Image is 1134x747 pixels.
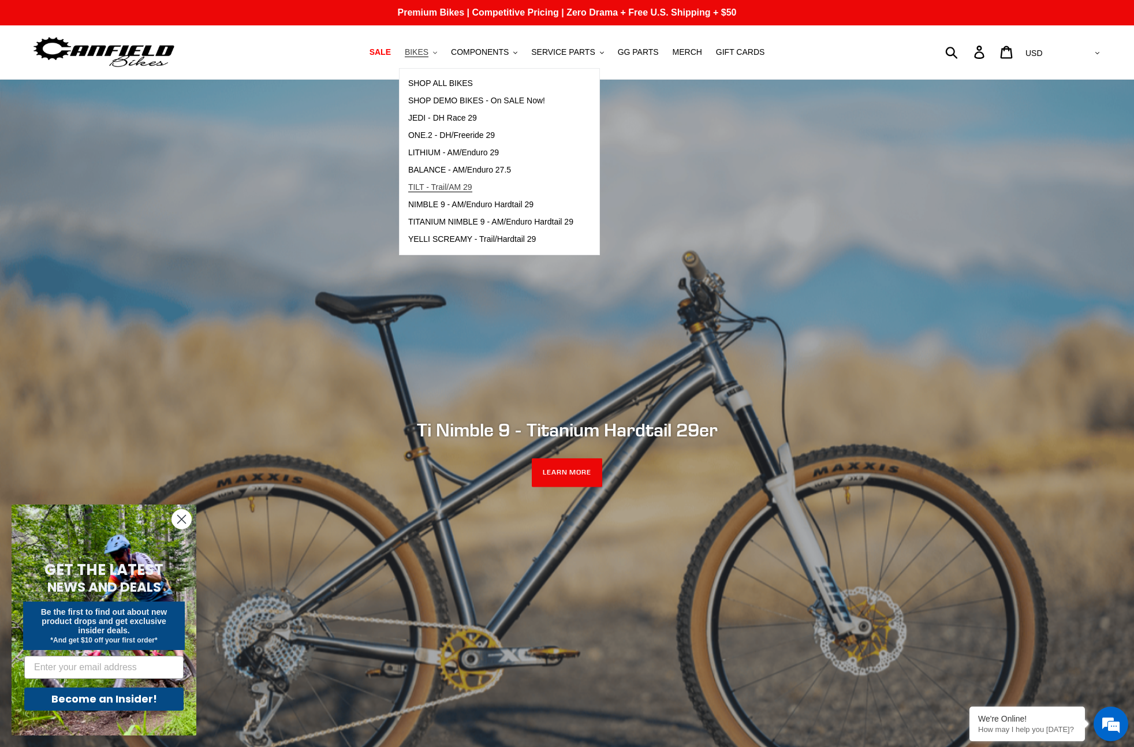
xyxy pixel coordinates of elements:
a: SALE [364,44,397,60]
span: SHOP ALL BIKES [408,79,473,88]
span: ONE.2 - DH/Freeride 29 [408,130,495,140]
a: TILT - Trail/AM 29 [400,179,582,196]
p: How may I help you today? [978,725,1076,734]
span: LITHIUM - AM/Enduro 29 [408,148,499,158]
textarea: Type your message and hit 'Enter' [6,315,220,356]
img: d_696896380_company_1647369064580_696896380 [37,58,66,87]
span: GIFT CARDS [716,47,765,57]
div: We're Online! [978,714,1076,723]
a: LITHIUM - AM/Enduro 29 [400,144,582,162]
span: SHOP DEMO BIKES - On SALE Now! [408,96,545,106]
span: NEWS AND DEALS [47,578,161,596]
a: BALANCE - AM/Enduro 27.5 [400,162,582,179]
span: We're online! [67,145,159,262]
a: JEDI - DH Race 29 [400,110,582,127]
button: SERVICE PARTS [525,44,609,60]
span: TILT - Trail/AM 29 [408,182,472,192]
button: Become an Insider! [24,688,184,711]
span: *And get $10 off your first order* [50,636,157,644]
a: ONE.2 - DH/Freeride 29 [400,127,582,144]
a: SHOP ALL BIKES [400,75,582,92]
a: YELLI SCREAMY - Trail/Hardtail 29 [400,231,582,248]
span: BIKES [405,47,428,57]
span: NIMBLE 9 - AM/Enduro Hardtail 29 [408,200,534,210]
h2: Ti Nimble 9 - Titanium Hardtail 29er [252,419,882,440]
a: NIMBLE 9 - AM/Enduro Hardtail 29 [400,196,582,214]
button: Close dialog [171,509,192,529]
a: SHOP DEMO BIKES - On SALE Now! [400,92,582,110]
a: MERCH [667,44,708,60]
input: Enter your email address [24,656,184,679]
div: Navigation go back [13,64,30,81]
span: COMPONENTS [451,47,509,57]
a: GIFT CARDS [710,44,771,60]
span: SALE [370,47,391,57]
span: Be the first to find out about new product drops and get exclusive insider deals. [41,607,167,635]
div: Chat with us now [77,65,211,80]
div: Minimize live chat window [189,6,217,33]
span: YELLI SCREAMY - Trail/Hardtail 29 [408,234,536,244]
a: GG PARTS [612,44,665,60]
a: LEARN MORE [532,458,603,487]
span: BALANCE - AM/Enduro 27.5 [408,165,511,175]
span: GET THE LATEST [44,559,163,580]
a: TITANIUM NIMBLE 9 - AM/Enduro Hardtail 29 [400,214,582,231]
button: COMPONENTS [445,44,523,60]
span: SERVICE PARTS [531,47,595,57]
img: Canfield Bikes [32,34,176,70]
span: TITANIUM NIMBLE 9 - AM/Enduro Hardtail 29 [408,217,573,227]
span: JEDI - DH Race 29 [408,113,477,123]
button: BIKES [399,44,443,60]
span: GG PARTS [618,47,659,57]
span: MERCH [673,47,702,57]
input: Search [952,39,981,65]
